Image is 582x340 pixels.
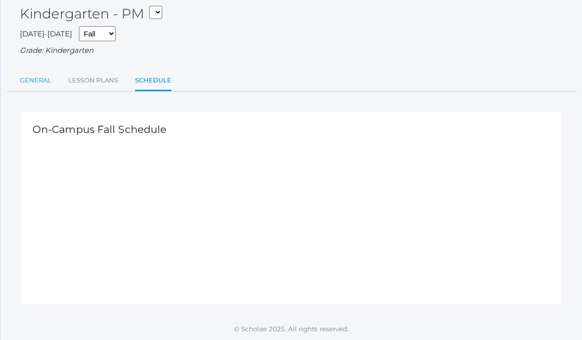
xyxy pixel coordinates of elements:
a: Schedule [135,71,171,92]
h2: Kindergarten - PM [20,6,162,21]
a: General [20,71,51,90]
p: © Scholae 2025. All rights reserved. [0,324,582,334]
span: [DATE]-[DATE] [20,29,72,38]
h1: On-Campus Fall Schedule [32,124,550,135]
a: Lesson Plans [68,71,118,90]
div: Grade: Kindergarten [20,45,563,56]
